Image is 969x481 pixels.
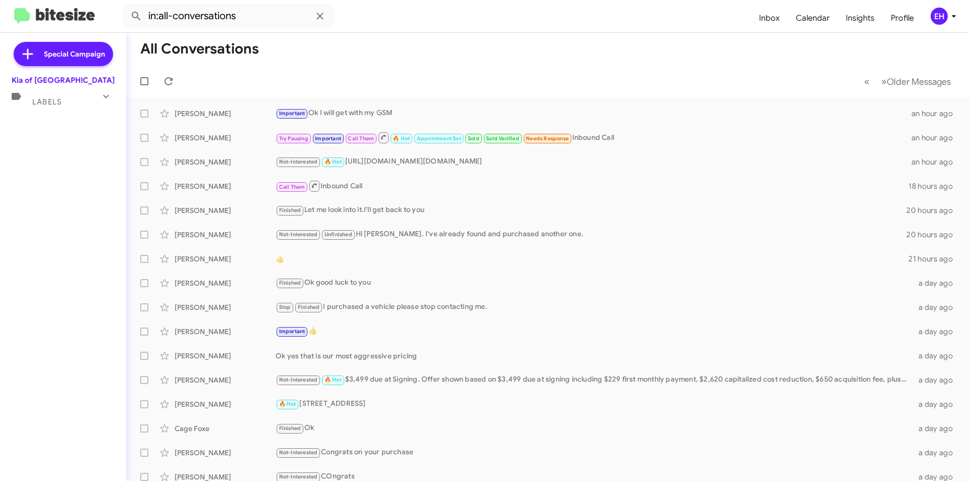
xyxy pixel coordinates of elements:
[276,277,912,289] div: Ok good luck to you
[276,156,911,168] div: [URL][DOMAIN_NAME][DOMAIN_NAME]
[922,8,958,25] button: EH
[279,377,318,383] span: Not-Interested
[175,327,276,337] div: [PERSON_NAME]
[279,401,296,407] span: 🔥 Hot
[908,254,961,264] div: 21 hours ago
[279,473,318,480] span: Not-Interested
[175,423,276,434] div: Cage Foxe
[44,49,105,59] span: Special Campaign
[912,302,961,312] div: a day ago
[908,181,961,191] div: 18 hours ago
[864,75,870,88] span: «
[175,205,276,216] div: [PERSON_NAME]
[279,231,318,238] span: Not-Interested
[279,110,305,117] span: Important
[175,302,276,312] div: [PERSON_NAME]
[279,280,301,286] span: Finished
[32,97,62,106] span: Labels
[276,351,912,361] div: Ok yes that is our most aggressive pricing
[276,422,912,434] div: Ok
[881,75,887,88] span: »
[348,135,374,142] span: Call Them
[751,4,788,33] a: Inbox
[175,230,276,240] div: [PERSON_NAME]
[276,229,906,240] div: Hi [PERSON_NAME]. I've already found and purchased another one.
[14,42,113,66] a: Special Campaign
[276,131,911,144] div: Inbound Call
[276,301,912,313] div: I purchased a vehicle please stop contacting me.
[276,108,911,119] div: Ok I will get with my GSM
[526,135,569,142] span: Needs Response
[140,41,259,57] h1: All Conversations
[858,71,876,92] button: Previous
[906,230,961,240] div: 20 hours ago
[279,135,308,142] span: Try Pausing
[175,109,276,119] div: [PERSON_NAME]
[417,135,461,142] span: Appointment Set
[325,158,342,165] span: 🔥 Hot
[838,4,883,33] a: Insights
[887,76,951,87] span: Older Messages
[175,448,276,458] div: [PERSON_NAME]
[912,448,961,458] div: a day ago
[393,135,410,142] span: 🔥 Hot
[279,449,318,456] span: Not-Interested
[858,71,957,92] nav: Page navigation example
[276,180,908,192] div: Inbound Call
[276,447,912,458] div: Congrats on your purchase
[912,327,961,337] div: a day ago
[315,135,341,142] span: Important
[875,71,957,92] button: Next
[912,399,961,409] div: a day ago
[279,158,318,165] span: Not-Interested
[468,135,479,142] span: Sold
[279,425,301,432] span: Finished
[276,326,912,337] div: 👍
[175,181,276,191] div: [PERSON_NAME]
[276,204,906,216] div: Let me look into it.I'll get back to you
[279,207,301,213] span: Finished
[279,304,291,310] span: Stop
[325,377,342,383] span: 🔥 Hot
[279,328,305,335] span: Important
[122,4,334,28] input: Search
[486,135,519,142] span: Sold Verified
[276,374,912,386] div: $3,499 due at Signing. Offer shown based on $3,499 due at signing including $229 first monthly pa...
[175,399,276,409] div: [PERSON_NAME]
[912,351,961,361] div: a day ago
[911,133,961,143] div: an hour ago
[12,75,115,85] div: Kia of [GEOGRAPHIC_DATA]
[931,8,948,25] div: EH
[912,375,961,385] div: a day ago
[175,375,276,385] div: [PERSON_NAME]
[175,157,276,167] div: [PERSON_NAME]
[279,184,305,190] span: Call Them
[276,254,908,264] div: 👍
[175,254,276,264] div: [PERSON_NAME]
[911,157,961,167] div: an hour ago
[912,423,961,434] div: a day ago
[325,231,352,238] span: Unfinished
[883,4,922,33] a: Profile
[298,304,320,310] span: Finished
[175,278,276,288] div: [PERSON_NAME]
[911,109,961,119] div: an hour ago
[912,278,961,288] div: a day ago
[175,133,276,143] div: [PERSON_NAME]
[276,398,912,410] div: [STREET_ADDRESS]
[175,351,276,361] div: [PERSON_NAME]
[906,205,961,216] div: 20 hours ago
[788,4,838,33] a: Calendar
